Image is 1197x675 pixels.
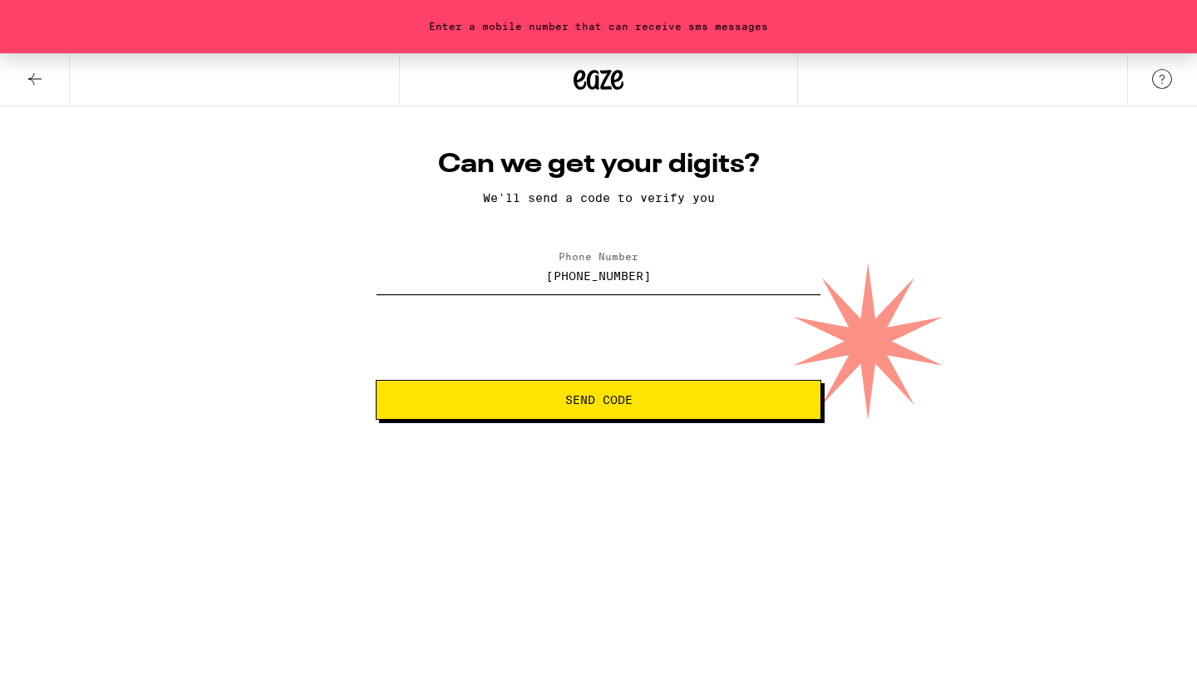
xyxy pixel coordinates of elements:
[376,257,821,294] input: Phone Number
[376,148,821,181] h1: Can we get your digits?
[376,191,821,204] p: We'll send a code to verify you
[565,394,633,406] span: Send Code
[559,251,638,262] label: Phone Number
[376,380,821,420] button: Send Code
